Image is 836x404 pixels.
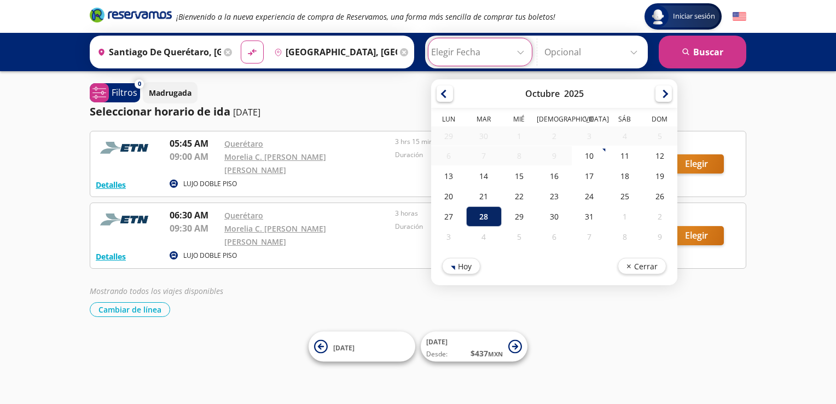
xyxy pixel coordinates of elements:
[96,179,126,191] button: Detalles
[96,209,156,230] img: RESERVAMOS
[431,186,466,206] div: 20-Oct-25
[224,210,263,221] a: Querétaro
[466,114,501,126] th: Martes
[537,126,572,146] div: 02-Oct-25
[471,348,503,359] span: $ 437
[149,87,191,99] p: Madrugada
[572,114,607,126] th: Viernes
[525,88,560,100] div: Octubre
[466,126,501,146] div: 30-Sep-25
[183,179,237,189] p: LUJO DOBLE PISO
[90,103,230,120] p: Seleccionar horario de ida
[426,349,448,359] span: Desde:
[466,227,501,247] div: 04-Nov-25
[669,11,719,22] span: Iniciar sesión
[537,206,572,227] div: 30-Oct-25
[659,36,746,68] button: Buscar
[270,38,398,66] input: Buscar Destino
[642,186,677,206] div: 26-Oct-25
[537,186,572,206] div: 23-Oct-25
[466,146,501,165] div: 07-Oct-25
[90,83,140,102] button: 0Filtros
[112,86,137,99] p: Filtros
[607,114,642,126] th: Sábado
[733,10,746,24] button: English
[502,206,537,227] div: 29-Oct-25
[224,152,326,175] a: Morelia C. [PERSON_NAME] [PERSON_NAME]
[431,206,466,227] div: 27-Oct-25
[466,186,501,206] div: 21-Oct-25
[90,7,172,26] a: Brand Logo
[183,251,237,261] p: LUJO DOBLE PISO
[607,146,642,166] div: 11-Oct-25
[395,222,560,232] p: Duración
[642,146,677,166] div: 12-Oct-25
[96,137,156,159] img: RESERVAMOS
[572,186,607,206] div: 24-Oct-25
[642,206,677,227] div: 02-Nov-25
[607,166,642,186] div: 18-Oct-25
[607,206,642,227] div: 01-Nov-25
[96,251,126,262] button: Detalles
[572,146,607,166] div: 10-Oct-25
[537,146,572,165] div: 09-Oct-25
[642,166,677,186] div: 19-Oct-25
[564,88,584,100] div: 2025
[426,337,448,347] span: [DATE]
[395,137,560,147] p: 3 hrs 15 mins
[431,146,466,165] div: 06-Oct-25
[544,38,642,66] input: Opcional
[607,126,642,146] div: 04-Oct-25
[421,332,527,362] button: [DATE]Desde:$437MXN
[90,7,172,23] i: Brand Logo
[176,11,555,22] em: ¡Bienvenido a la nueva experiencia de compra de Reservamos, una forma más sencilla de comprar tus...
[431,166,466,186] div: 13-Oct-25
[502,114,537,126] th: Miércoles
[572,227,607,247] div: 07-Nov-25
[233,106,260,119] p: [DATE]
[642,227,677,247] div: 09-Nov-25
[170,209,219,222] p: 06:30 AM
[431,38,529,66] input: Elegir Fecha
[537,114,572,126] th: Jueves
[607,227,642,247] div: 08-Nov-25
[502,146,537,165] div: 08-Oct-25
[669,154,724,174] button: Elegir
[395,209,560,218] p: 3 horas
[502,186,537,206] div: 22-Oct-25
[502,227,537,247] div: 05-Nov-25
[170,137,219,150] p: 05:45 AM
[537,227,572,247] div: 06-Nov-25
[442,258,480,274] button: Hoy
[466,166,501,186] div: 14-Oct-25
[90,302,170,317] button: Cambiar de línea
[572,206,607,227] div: 31-Oct-25
[431,126,466,146] div: 29-Sep-25
[607,186,642,206] div: 25-Oct-25
[431,114,466,126] th: Lunes
[333,343,355,352] span: [DATE]
[309,332,415,362] button: [DATE]
[90,286,223,296] em: Mostrando todos los viajes disponibles
[669,226,724,245] button: Elegir
[170,150,219,163] p: 09:00 AM
[502,166,537,186] div: 15-Oct-25
[488,350,503,358] small: MXN
[224,138,263,149] a: Querétaro
[618,258,666,274] button: Cerrar
[537,166,572,186] div: 16-Oct-25
[138,79,141,89] span: 0
[642,114,677,126] th: Domingo
[572,166,607,186] div: 17-Oct-25
[572,126,607,146] div: 03-Oct-25
[170,222,219,235] p: 09:30 AM
[395,150,560,160] p: Duración
[93,38,221,66] input: Buscar Origen
[143,82,198,103] button: Madrugada
[224,223,326,247] a: Morelia C. [PERSON_NAME] [PERSON_NAME]
[502,126,537,146] div: 01-Oct-25
[431,227,466,247] div: 03-Nov-25
[642,126,677,146] div: 05-Oct-25
[466,206,501,227] div: 28-Oct-25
